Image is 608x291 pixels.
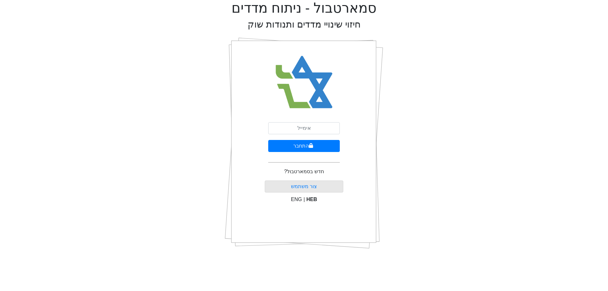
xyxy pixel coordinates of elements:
[270,47,339,117] img: Smart Bull
[268,122,340,134] input: אימייל
[265,180,344,193] button: צור משתמש
[291,184,317,189] a: צור משתמש
[307,197,317,202] span: HEB
[291,197,302,202] span: ENG
[268,140,340,152] button: התחבר
[303,197,305,202] span: |
[248,19,361,30] h2: חיזוי שינויי מדדים ותנודות שוק
[284,168,324,175] p: חדש בסמארטבול?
